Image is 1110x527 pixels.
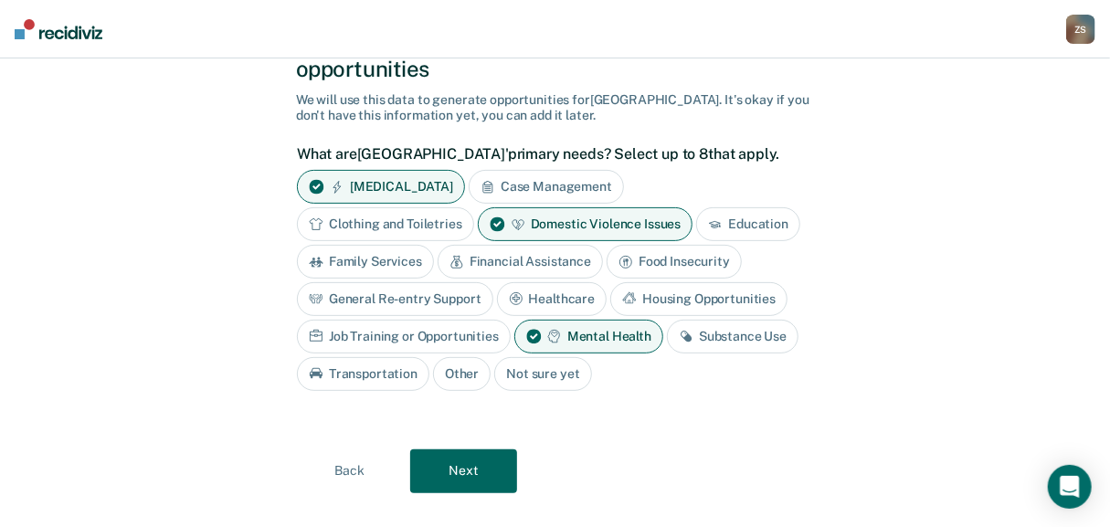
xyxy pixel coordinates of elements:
div: Other [433,357,491,391]
button: Next [410,449,517,493]
div: Mental Health [514,320,663,353]
div: Transportation [297,357,429,391]
div: Food Insecurity [607,245,742,279]
div: Clothing and Toiletries [297,207,474,241]
div: Domestic Violence Issues [478,207,693,241]
button: ZS [1066,15,1095,44]
label: What are [GEOGRAPHIC_DATA]' primary needs? Select up to 8 that apply. [297,145,804,163]
div: Education [696,207,800,241]
div: Job Training or Opportunities [297,320,511,353]
div: Substance Use [667,320,798,353]
div: Financial Assistance [438,245,603,279]
div: We will use this data to generate opportunities for [GEOGRAPHIC_DATA] . It's okay if you don't ha... [296,92,814,123]
div: Case Management [469,170,624,204]
div: Healthcare [497,282,608,316]
img: Recidiviz [15,19,102,39]
div: Housing Opportunities [610,282,788,316]
div: [MEDICAL_DATA] [297,170,465,204]
button: Back [296,449,403,493]
div: General Re-entry Support [297,282,493,316]
div: Z S [1066,15,1095,44]
div: Open Intercom Messenger [1048,465,1092,509]
div: Family Services [297,245,434,279]
div: Not sure yet [494,357,591,391]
